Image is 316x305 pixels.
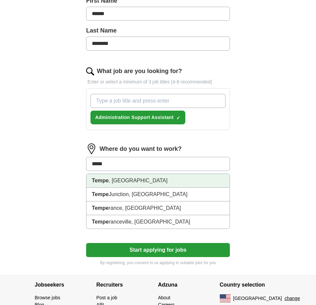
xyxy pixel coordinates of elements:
[86,243,230,257] button: Start applying for jobs
[86,260,230,266] p: By registering, you consent to us applying to suitable jobs for you
[176,115,180,121] span: ✓
[86,201,230,215] li: rance, [GEOGRAPHIC_DATA]
[86,78,230,85] p: Enter or select a minimum of 3 job titles (4-8 recommended)
[97,67,182,76] label: What job are you looking for?
[86,143,97,154] img: location.png
[95,114,174,121] span: Administration Support Assistant
[92,191,109,197] strong: Tempe
[92,219,109,225] strong: Tempe
[158,295,171,300] a: About
[92,178,109,183] strong: Tempe
[86,26,230,35] label: Last Name
[86,215,230,229] li: ranceville, [GEOGRAPHIC_DATA]
[285,295,300,302] button: change
[90,94,226,108] input: Type a job title and press enter
[86,188,230,201] li: Junction, [GEOGRAPHIC_DATA]
[220,294,231,302] img: US flag
[233,295,282,302] span: [GEOGRAPHIC_DATA]
[97,295,117,300] a: Post a job
[35,295,60,300] a: Browse jobs
[86,67,94,75] img: search.png
[90,111,185,124] button: Administration Support Assistant✓
[220,276,281,294] h4: Country selection
[86,174,230,188] li: , [GEOGRAPHIC_DATA]
[92,205,109,211] strong: Tempe
[100,144,182,154] label: Where do you want to work?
